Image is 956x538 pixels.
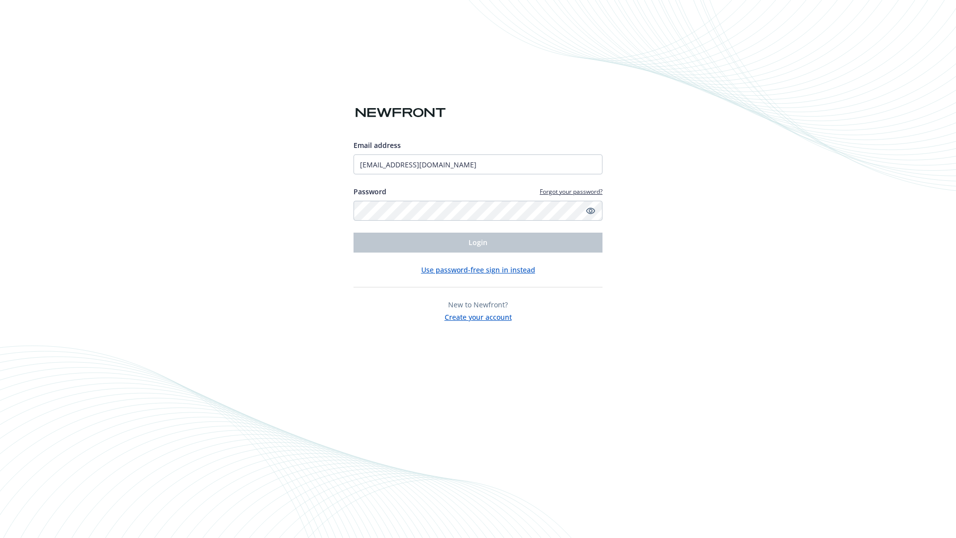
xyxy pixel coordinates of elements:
img: Newfront logo [354,104,448,122]
button: Login [354,233,602,253]
label: Password [354,186,386,197]
span: Login [469,238,487,247]
span: Email address [354,140,401,150]
input: Enter your email [354,154,602,174]
button: Create your account [445,310,512,322]
button: Use password-free sign in instead [421,265,535,275]
input: Enter your password [354,201,602,221]
a: Forgot your password? [540,187,602,196]
span: New to Newfront? [448,300,508,309]
a: Show password [585,205,597,217]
